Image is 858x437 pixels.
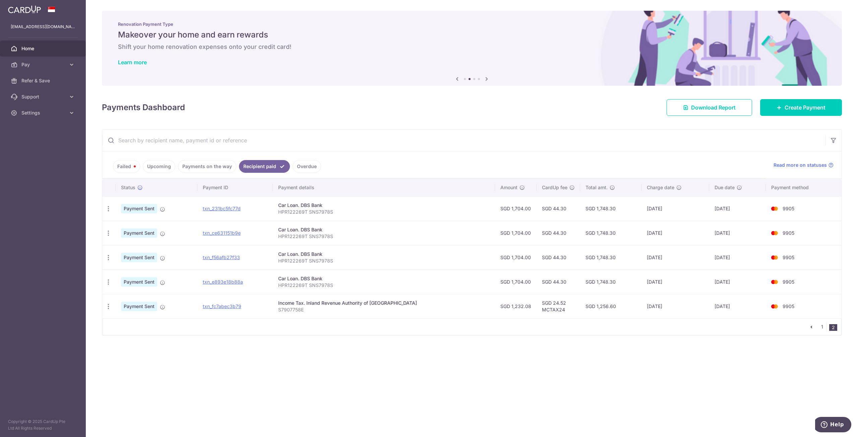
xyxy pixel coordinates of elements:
a: Learn more [118,59,147,66]
span: Due date [715,184,735,191]
span: 9905 [783,230,794,236]
th: Payment ID [197,179,273,196]
span: 9905 [783,303,794,309]
td: SGD 24.52 MCTAX24 [537,294,580,318]
a: txn_fc7abec3b79 [203,303,241,309]
img: Bank Card [768,278,781,286]
p: [EMAIL_ADDRESS][DOMAIN_NAME] [11,23,75,30]
td: SGD 44.30 [537,196,580,221]
th: Payment method [766,179,842,196]
a: txn_231bc5fc77d [203,206,241,211]
td: SGD 44.30 [537,221,580,245]
td: SGD 44.30 [537,270,580,294]
img: Bank Card [768,253,781,262]
td: [DATE] [641,196,709,221]
td: SGD 44.30 [537,245,580,270]
div: Car Loan. DBS Bank [278,226,490,233]
td: [DATE] [709,294,766,318]
span: Payment Sent [121,204,157,213]
td: SGD 1,704.00 [495,245,537,270]
td: SGD 1,704.00 [495,221,537,245]
a: Recipient paid [239,160,290,173]
td: SGD 1,748.30 [580,196,641,221]
span: Payment Sent [121,228,157,238]
td: SGD 1,748.30 [580,245,641,270]
iframe: Opens a widget where you can find more information [815,417,851,434]
span: Create Payment [785,103,825,112]
span: 9905 [783,279,794,285]
span: Pay [21,61,66,68]
h4: Payments Dashboard [102,101,185,114]
td: [DATE] [709,245,766,270]
td: SGD 1,256.60 [580,294,641,318]
th: Payment details [273,179,495,196]
img: Renovation banner [102,11,842,86]
a: Overdue [293,160,321,173]
p: HPR122269T SNS7978S [278,209,490,215]
span: Support [21,93,66,100]
span: Total amt. [586,184,608,191]
td: [DATE] [641,270,709,294]
p: Renovation Payment Type [118,21,826,27]
td: SGD 1,748.30 [580,221,641,245]
p: S7907758E [278,306,490,313]
span: Payment Sent [121,302,157,311]
span: Charge date [647,184,674,191]
a: Upcoming [143,160,175,173]
td: [DATE] [641,221,709,245]
a: Payments on the way [178,160,236,173]
td: SGD 1,748.30 [580,270,641,294]
a: Read more on statuses [774,162,834,168]
span: Payment Sent [121,253,157,262]
span: Refer & Save [21,77,66,84]
div: Car Loan. DBS Bank [278,202,490,209]
td: [DATE] [641,294,709,318]
td: SGD 1,704.00 [495,270,537,294]
td: SGD 1,232.08 [495,294,537,318]
a: 1 [818,323,826,331]
p: HPR122269T SNS7978S [278,233,490,240]
a: txn_f56afb27f33 [203,254,240,260]
span: 9905 [783,254,794,260]
td: [DATE] [709,196,766,221]
div: Car Loan. DBS Bank [278,251,490,258]
img: CardUp [8,5,41,13]
td: [DATE] [641,245,709,270]
span: Payment Sent [121,277,157,287]
span: Home [21,45,66,52]
td: SGD 1,704.00 [495,196,537,221]
div: Income Tax. Inland Revenue Authority of [GEOGRAPHIC_DATA] [278,300,490,306]
a: txn_e893e18b88a [203,279,243,285]
input: Search by recipient name, payment id or reference [102,130,825,151]
span: Download Report [691,103,736,112]
nav: pager [807,319,841,335]
h6: Shift your home renovation expenses onto your credit card! [118,43,826,51]
li: 2 [829,324,837,331]
td: [DATE] [709,270,766,294]
span: Settings [21,110,66,116]
img: Bank Card [768,302,781,310]
span: Read more on statuses [774,162,827,168]
a: Create Payment [760,99,842,116]
h5: Makeover your home and earn rewards [118,29,826,40]
div: Car Loan. DBS Bank [278,275,490,282]
a: Download Report [667,99,752,116]
span: Status [121,184,135,191]
a: Failed [113,160,140,173]
span: 9905 [783,206,794,211]
p: HPR122269T SNS7978S [278,282,490,289]
td: [DATE] [709,221,766,245]
a: txn_ce631151b9e [203,230,241,236]
span: CardUp fee [542,184,567,191]
p: HPR122269T SNS7978S [278,258,490,264]
span: Amount [500,184,517,191]
img: Bank Card [768,229,781,237]
img: Bank Card [768,205,781,213]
